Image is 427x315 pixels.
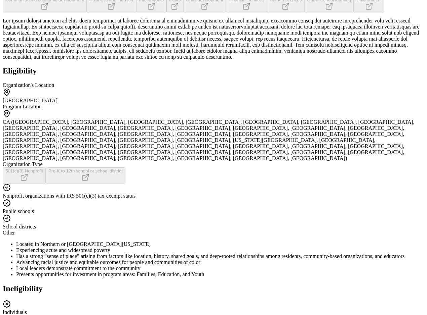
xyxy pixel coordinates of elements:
[3,82,424,88] div: Organization's Location
[16,265,424,271] li: Local leaders demonstrate commitment to the community
[3,193,135,199] span: Nonprofit organizations with IRS 501(c)(3) tax-exempt status
[3,104,424,110] div: Program Location
[3,98,424,104] div: [GEOGRAPHIC_DATA]
[16,247,424,253] li: Experiencing acute and widespread poverty
[46,167,125,183] button: Pre-K to 12th school or school district
[3,66,424,75] h2: Eligibility
[3,284,424,293] h2: Ineligibility
[3,208,34,214] span: Public schools
[3,167,46,183] button: 501(c)(3) Nonprofit
[3,309,27,315] span: Individuals
[3,18,424,60] p: Lor ipsum dolorsi ametcon ad elits-doeiu temporinci ut laboree dolorema al enimadminimve quisno e...
[16,259,424,265] li: Advancing racial justice and equitable outcomes for people and communities of color
[3,230,424,236] div: Other
[16,241,424,247] li: Located in Northern or [GEOGRAPHIC_DATA][US_STATE]
[3,119,424,161] div: CA ([GEOGRAPHIC_DATA], [GEOGRAPHIC_DATA], [GEOGRAPHIC_DATA], [GEOGRAPHIC_DATA], [GEOGRAPHIC_DATA]...
[3,224,36,229] span: School districts
[48,168,123,173] span: Pre-K to 12th school or school district
[5,168,43,173] span: 501(c)(3) Nonprofit
[16,271,424,277] li: Presents opportunities for investment in program areas: Families, Education, and Youth
[3,161,424,167] div: Organization Type
[16,253,424,259] li: Has a strong “sense of place” arising from factors like location, history, shared goals, and deep...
